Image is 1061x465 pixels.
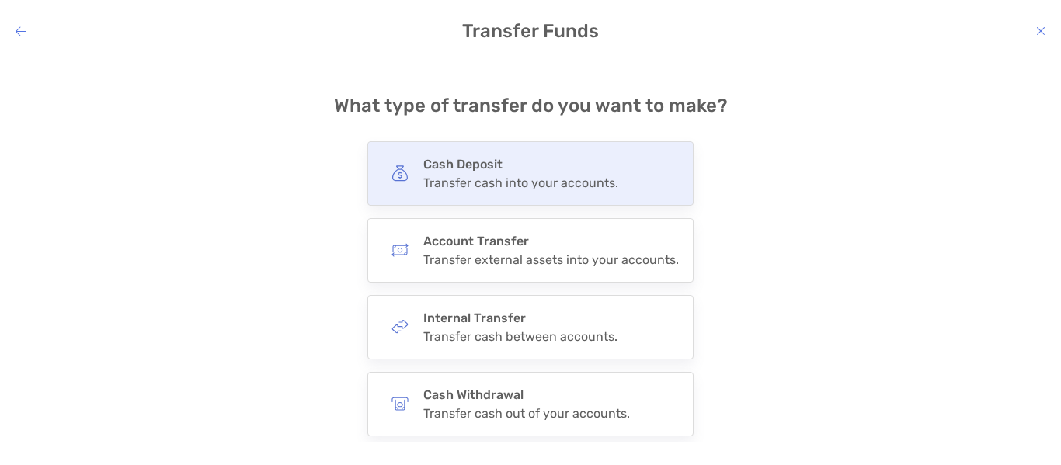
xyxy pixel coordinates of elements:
[423,329,617,344] div: Transfer cash between accounts.
[391,241,409,259] img: button icon
[423,252,679,267] div: Transfer external assets into your accounts.
[423,311,617,325] h4: Internal Transfer
[391,395,409,412] img: button icon
[423,157,618,172] h4: Cash Deposit
[334,95,728,116] h4: What type of transfer do you want to make?
[423,387,630,402] h4: Cash Withdrawal
[423,234,679,248] h4: Account Transfer
[423,406,630,421] div: Transfer cash out of your accounts.
[391,165,409,182] img: button icon
[391,318,409,335] img: button icon
[423,175,618,190] div: Transfer cash into your accounts.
